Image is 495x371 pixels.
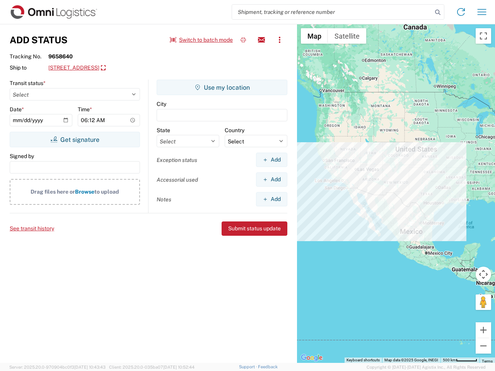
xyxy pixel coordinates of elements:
[157,196,171,203] label: Notes
[476,267,491,282] button: Map camera controls
[31,189,75,195] span: Drag files here or
[256,153,287,167] button: Add
[48,61,106,75] a: [STREET_ADDRESS]
[476,294,491,310] button: Drag Pegman onto the map to open Street View
[328,28,366,44] button: Show satellite imagery
[10,80,46,87] label: Transit status
[443,358,456,362] span: 500 km
[384,358,438,362] span: Map data ©2025 Google, INEGI
[232,5,432,19] input: Shipment, tracking or reference number
[78,106,92,113] label: Time
[157,127,170,134] label: State
[222,221,287,236] button: Submit status update
[170,34,233,46] button: Switch to batch mode
[74,365,106,369] span: [DATE] 10:43:43
[482,359,493,363] a: Terms
[157,80,287,95] button: Use my location
[163,365,195,369] span: [DATE] 10:52:44
[258,364,278,369] a: Feedback
[109,365,195,369] span: Client: 2025.20.0-035ba07
[9,365,106,369] span: Server: 2025.20.0-970904bc0f3
[476,322,491,338] button: Zoom in
[299,353,324,363] img: Google
[256,172,287,187] button: Add
[10,222,54,235] button: See transit history
[256,192,287,206] button: Add
[157,157,197,163] label: Exception status
[75,189,94,195] span: Browse
[440,357,480,363] button: Map Scale: 500 km per 51 pixels
[299,353,324,363] a: Open this area in Google Maps (opens a new window)
[157,100,166,107] label: City
[367,364,486,371] span: Copyright © [DATE]-[DATE] Agistix Inc., All Rights Reserved
[239,364,258,369] a: Support
[10,64,48,71] span: Ship to
[48,53,73,60] strong: 9658640
[10,53,48,60] span: Tracking No.
[301,28,328,44] button: Show street map
[157,176,198,183] label: Accessorial used
[476,28,491,44] button: Toggle fullscreen view
[10,34,68,46] h3: Add Status
[10,106,24,113] label: Date
[476,338,491,354] button: Zoom out
[225,127,244,134] label: Country
[10,132,140,147] button: Get signature
[10,153,34,160] label: Signed by
[94,189,119,195] span: to upload
[346,357,380,363] button: Keyboard shortcuts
